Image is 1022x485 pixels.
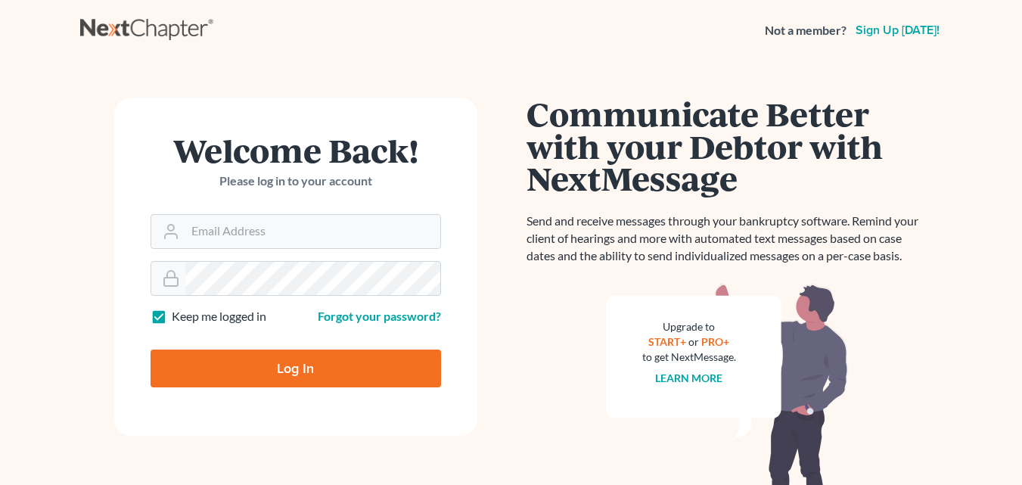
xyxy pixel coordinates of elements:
[648,335,686,348] a: START+
[642,350,736,365] div: to get NextMessage.
[185,215,440,248] input: Email Address
[151,350,441,387] input: Log In
[701,335,729,348] a: PRO+
[642,319,736,334] div: Upgrade to
[527,213,927,265] p: Send and receive messages through your bankruptcy software. Remind your client of hearings and mo...
[172,308,266,325] label: Keep me logged in
[151,173,441,190] p: Please log in to your account
[765,22,846,39] strong: Not a member?
[853,24,943,36] a: Sign up [DATE]!
[527,98,927,194] h1: Communicate Better with your Debtor with NextMessage
[655,372,722,384] a: Learn more
[151,134,441,166] h1: Welcome Back!
[318,309,441,323] a: Forgot your password?
[688,335,699,348] span: or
